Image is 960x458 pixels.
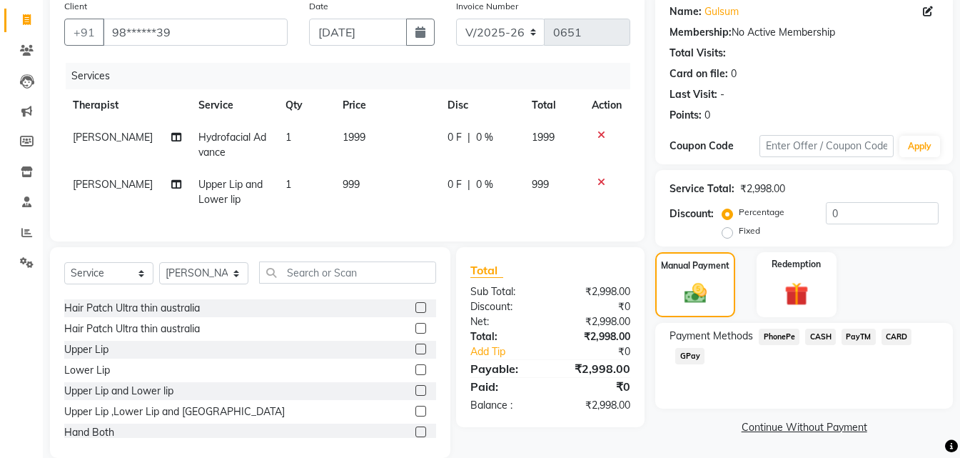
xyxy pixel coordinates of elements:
div: Discount: [460,299,550,314]
span: 0 % [476,177,493,192]
span: CARD [881,329,912,345]
span: 0 % [476,130,493,145]
div: ₹2,998.00 [550,360,641,377]
span: 1 [286,131,291,144]
div: Services [66,63,641,89]
div: Total: [460,329,550,344]
div: ₹0 [550,299,641,314]
span: [PERSON_NAME] [73,131,153,144]
span: PayTM [842,329,876,345]
div: 0 [731,66,737,81]
div: Upper Lip [64,342,108,357]
div: Name: [670,4,702,19]
span: 1999 [343,131,365,144]
input: Search or Scan [259,262,436,284]
span: Total [470,263,503,278]
span: 1 [286,178,291,191]
div: Payable: [460,360,550,377]
button: Apply [899,136,940,157]
span: 999 [532,178,549,191]
div: Total Visits: [670,46,726,61]
a: Gulsum [704,4,739,19]
div: Coupon Code [670,139,759,154]
div: Card on file: [670,66,728,81]
span: Upper Lip and Lower lip [198,178,263,206]
label: Percentage [739,206,784,219]
span: Payment Methods [670,329,753,344]
div: Points: [670,108,702,123]
span: 0 F [448,177,462,192]
div: ₹2,998.00 [550,398,641,413]
div: Net: [460,314,550,329]
a: Add Tip [460,344,566,359]
input: Enter Offer / Coupon Code [759,135,894,157]
div: Paid: [460,378,550,395]
span: | [468,130,470,145]
label: Redemption [772,258,821,271]
div: ₹0 [565,344,641,359]
div: 0 [704,108,710,123]
div: Hand Both [64,425,114,440]
div: ₹2,998.00 [550,314,641,329]
span: GPay [675,348,704,364]
div: Discount: [670,206,714,221]
div: Balance : [460,398,550,413]
div: Lower Lip [64,363,110,378]
div: Sub Total: [460,284,550,299]
span: 1999 [532,131,555,144]
div: Upper Lip and Lower lip [64,384,173,399]
div: Hair Patch Ultra thin australia [64,322,200,337]
span: [PERSON_NAME] [73,178,153,191]
th: Total [523,89,583,121]
span: CASH [805,329,836,345]
span: 0 F [448,130,462,145]
th: Qty [277,89,335,121]
th: Action [583,89,630,121]
div: ₹2,998.00 [740,181,785,196]
input: Search by Name/Mobile/Email/Code [103,19,288,46]
span: Hydrofacial Advance [198,131,266,159]
span: 999 [343,178,360,191]
label: Fixed [739,224,760,237]
div: ₹0 [550,378,641,395]
img: _cash.svg [677,281,714,307]
th: Therapist [64,89,190,121]
th: Service [190,89,276,121]
button: +91 [64,19,104,46]
span: | [468,177,470,192]
div: ₹2,998.00 [550,329,641,344]
div: Upper Lip ,Lower Lip and [GEOGRAPHIC_DATA] [64,404,285,419]
img: _gift.svg [777,279,816,309]
th: Disc [439,89,523,121]
div: No Active Membership [670,25,939,40]
span: PhonePe [759,329,799,345]
div: Hair Patch Ultra thin australia [64,301,200,316]
div: Membership: [670,25,732,40]
th: Price [334,89,439,121]
div: ₹2,998.00 [550,284,641,299]
label: Manual Payment [661,259,729,272]
div: - [720,87,724,102]
a: Continue Without Payment [658,420,950,435]
div: Last Visit: [670,87,717,102]
div: Service Total: [670,181,734,196]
